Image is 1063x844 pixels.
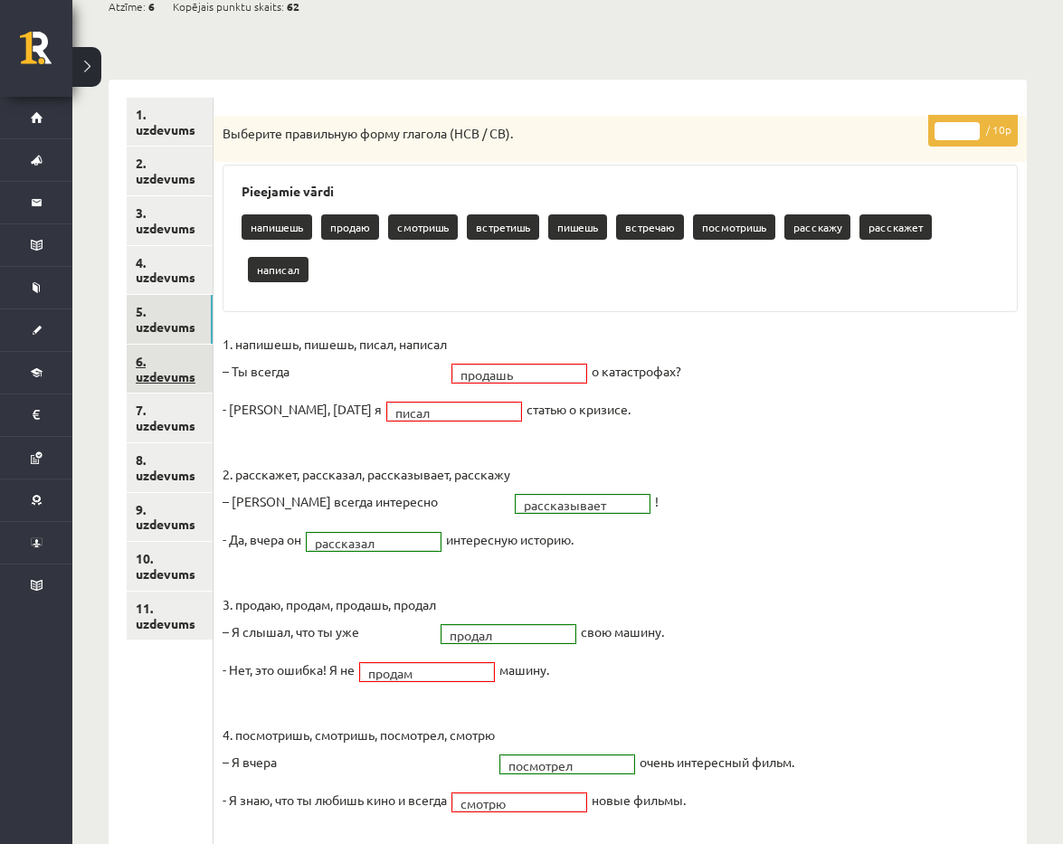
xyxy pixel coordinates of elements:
p: написал [248,257,308,282]
a: рассказал [307,533,441,551]
a: писал [387,403,521,421]
a: смотрю [452,793,586,811]
h3: Pieejamie vārdi [242,184,999,199]
p: - Я знаю, что ты любишь кино и всегда [223,786,447,813]
a: 10. uzdevums [127,542,213,591]
p: - Да, вчера он [223,526,301,553]
span: смотрю [460,794,562,812]
a: посмотрел [500,755,634,773]
a: 8. uzdevums [127,443,213,492]
span: рассказал [315,534,416,552]
a: 4. uzdevums [127,246,213,295]
p: - [PERSON_NAME], [DATE] я [223,395,382,422]
p: пишешь [548,214,607,240]
span: продам [368,664,470,682]
a: 9. uzdevums [127,493,213,542]
p: Выберите правильную форму глагола (НСВ / СВ). [223,125,927,143]
p: посмотришь [693,214,775,240]
p: продаю [321,214,379,240]
a: 7. uzdevums [127,394,213,442]
p: 3. продаю, продам, продашь, продал – Я слышал, что ты уже [223,564,436,645]
p: расскажу [784,214,850,240]
a: 6. uzdevums [127,345,213,394]
p: 4. посмотришь, смотришь, посмотрел, смотрю – Я вчера [223,694,495,775]
a: 5. uzdevums [127,295,213,344]
span: рассказывает [524,496,625,514]
a: продал [441,625,575,643]
a: продам [360,663,494,681]
a: 3. uzdevums [127,196,213,245]
a: рассказывает [516,495,650,513]
p: 1. напишешь, пишешь, писал, написал – Ты всегда [223,330,447,384]
p: встретишь [467,214,539,240]
p: расскажет [859,214,932,240]
a: Rīgas 1. Tālmācības vidusskola [20,32,72,77]
span: писал [395,403,497,422]
span: посмотрел [508,756,610,774]
span: продал [450,626,551,644]
p: встречаю [616,214,684,240]
p: 2. расскажет, рассказал, рассказывает, расскажу – [PERSON_NAME] всегда интересно [223,433,510,515]
a: продашь [452,365,586,383]
p: смотришь [388,214,458,240]
p: напишешь [242,214,312,240]
p: / 10p [928,115,1018,147]
a: 2. uzdevums [127,147,213,195]
p: - Нет, это ошибка! Я не [223,656,355,683]
a: 1. uzdevums [127,98,213,147]
span: продашь [460,365,562,384]
a: 11. uzdevums [127,592,213,640]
